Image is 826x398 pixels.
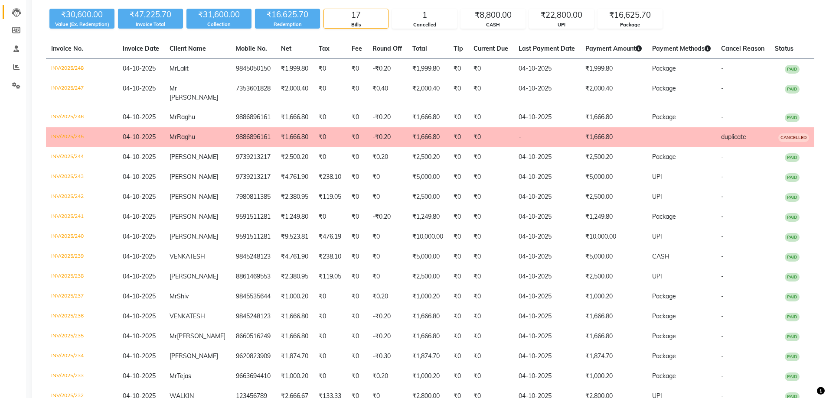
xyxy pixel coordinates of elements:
td: ₹1,999.80 [580,59,647,79]
span: Payment Methods [652,45,711,52]
span: Package [652,312,676,320]
div: UPI [529,21,594,29]
td: ₹0 [468,346,513,366]
td: 04-10-2025 [513,167,580,187]
td: ₹0 [468,79,513,107]
span: 04-10-2025 [123,65,156,72]
td: ₹5,000.00 [580,167,647,187]
span: - [721,213,724,220]
td: INV/2025/233 [46,366,118,386]
div: CASH [461,21,525,29]
td: INV/2025/236 [46,307,118,327]
span: Current Due [473,45,508,52]
div: ₹30,600.00 [49,9,114,21]
td: ₹0 [448,127,468,147]
span: - [721,352,724,360]
span: 04-10-2025 [123,113,156,121]
td: ₹10,000.00 [580,227,647,247]
td: 04-10-2025 [513,207,580,227]
td: ₹0 [367,167,407,187]
td: ₹0 [448,207,468,227]
span: - [721,84,724,92]
td: 04-10-2025 [513,227,580,247]
div: Cancelled [392,21,457,29]
div: 17 [324,9,388,21]
span: PAID [785,273,800,282]
span: - [721,372,724,380]
td: ₹1,874.70 [276,346,313,366]
span: Tejas [177,372,191,380]
span: Invoice No. [51,45,83,52]
td: ₹1,666.80 [580,327,647,346]
td: INV/2025/246 [46,107,118,127]
div: Collection [186,21,251,28]
td: 04-10-2025 [513,247,580,267]
td: ₹1,000.20 [407,287,448,307]
td: 04-10-2025 [513,147,580,167]
span: 04-10-2025 [123,213,156,220]
td: ₹0 [313,207,346,227]
span: CASH [652,252,669,260]
td: ₹1,666.80 [580,107,647,127]
td: -₹0.20 [367,59,407,79]
td: INV/2025/243 [46,167,118,187]
td: ₹0.20 [367,366,407,386]
span: Mr [170,332,177,340]
td: ₹1,666.80 [276,307,313,327]
td: ₹0 [448,247,468,267]
td: ₹9,523.81 [276,227,313,247]
td: ₹0 [346,287,367,307]
span: [PERSON_NAME] [170,213,218,220]
td: ₹0 [367,227,407,247]
span: [PERSON_NAME] [170,272,218,280]
span: Fee [352,45,362,52]
span: 04-10-2025 [123,133,156,141]
span: PAID [785,313,800,321]
td: INV/2025/237 [46,287,118,307]
span: PAID [785,113,800,122]
span: Payment Amount [585,45,642,52]
td: ₹0 [448,79,468,107]
span: CANCELLED [778,133,809,142]
td: -₹0.30 [367,346,407,366]
div: Bills [324,21,388,29]
td: 04-10-2025 [513,79,580,107]
td: ₹238.10 [313,167,346,187]
td: ₹1,000.20 [276,287,313,307]
td: INV/2025/245 [46,127,118,147]
td: ₹0 [313,107,346,127]
span: Package [652,65,676,72]
td: ₹2,380.95 [276,267,313,287]
td: ₹1,666.80 [276,127,313,147]
td: ₹0 [367,187,407,207]
td: 9739213217 [231,147,276,167]
span: Mobile No. [236,45,267,52]
td: ₹0 [448,147,468,167]
td: ₹119.05 [313,187,346,207]
td: ₹1,666.80 [407,127,448,147]
td: ₹238.10 [313,247,346,267]
span: Total [412,45,427,52]
span: Shiv [177,292,189,300]
span: - [721,193,724,201]
td: ₹0 [313,79,346,107]
span: PAID [785,153,800,162]
div: Invoice Total [118,21,183,28]
span: 04-10-2025 [123,233,156,240]
span: - [721,252,724,260]
td: ₹4,761.90 [276,167,313,187]
span: 04-10-2025 [123,292,156,300]
td: ₹0 [346,107,367,127]
td: INV/2025/244 [46,147,118,167]
td: 04-10-2025 [513,307,580,327]
span: Mr [170,372,177,380]
td: ₹0 [346,79,367,107]
td: ₹2,380.95 [276,187,313,207]
td: ₹2,500.20 [580,147,647,167]
td: ₹0 [346,366,367,386]
span: VENKATESH [170,252,205,260]
td: 9845248123 [231,247,276,267]
span: - [721,332,724,340]
td: ₹0 [448,267,468,287]
span: Mr [170,65,177,72]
